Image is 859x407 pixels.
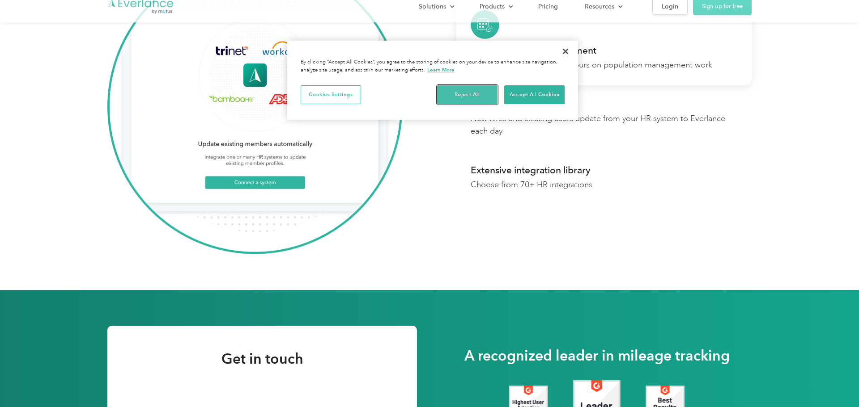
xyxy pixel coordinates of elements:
[471,112,737,137] p: New hires and existing users update from your HR system to Everlance each day
[471,178,592,203] p: Choose from 70+ HR integrations ‍
[556,42,575,61] button: Close
[301,85,361,104] button: Cookies Settings
[480,1,505,12] div: Products
[437,85,498,104] button: Reject All
[221,350,303,368] h2: Get in touch
[538,1,558,12] div: Pricing
[471,166,591,175] div: Extensive integration library
[287,41,578,120] div: Cookie banner
[662,1,678,12] div: Login
[464,347,730,365] div: A recognized leader in mileage tracking
[287,41,578,120] div: Privacy
[504,85,565,104] button: Accept All Cookies
[301,59,565,74] div: By clicking “Accept All Cookies”, you agree to the storing of cookies on your device to enhance s...
[585,1,614,12] div: Resources
[471,59,712,71] p: Set up in minutes and save hours on population management work
[427,67,455,73] a: More information about your privacy, opens in a new tab
[419,1,446,12] div: Solutions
